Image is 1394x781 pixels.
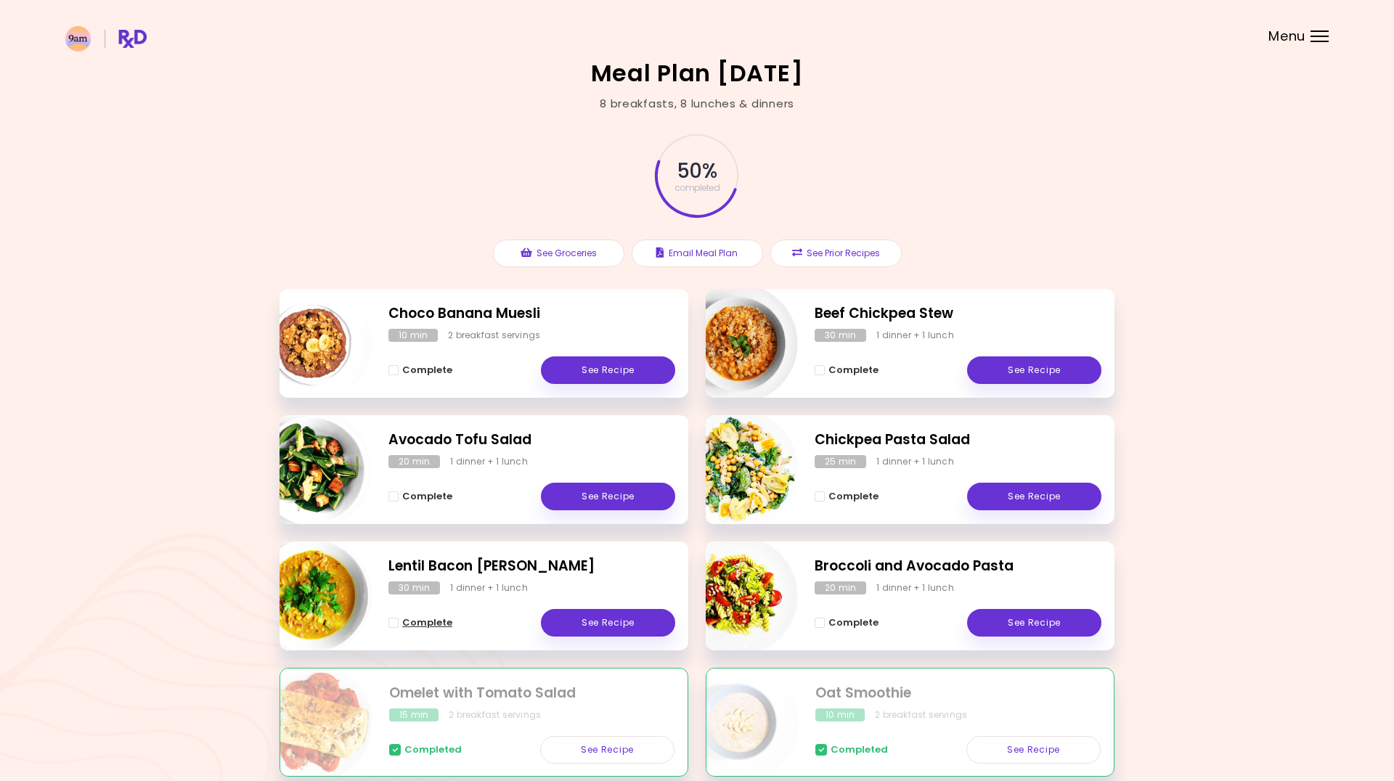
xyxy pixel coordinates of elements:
div: 1 dinner + 1 lunch [876,455,954,468]
img: Info - Avocado Tofu Salad [251,409,372,530]
h2: Chickpea Pasta Salad [815,430,1101,451]
span: Complete [828,617,879,629]
a: See Recipe - Beef Chickpea Stew [967,356,1101,384]
span: Completed [404,744,462,756]
span: Complete [402,364,452,376]
span: Completed [831,744,888,756]
h2: Choco Banana Muesli [388,303,675,324]
span: Menu [1268,30,1305,43]
img: Info - Beef Chickpea Stew [677,283,798,404]
h2: Meal Plan [DATE] [591,62,804,85]
span: Complete [402,491,452,502]
div: 30 min [388,581,440,594]
div: 1 dinner + 1 lunch [876,581,954,594]
a: See Recipe - Avocado Tofu Salad [541,483,675,510]
span: Complete [828,491,879,502]
img: Info - Chickpea Pasta Salad [677,409,798,530]
a: See Recipe - Choco Banana Muesli [541,356,675,384]
div: 10 min [815,708,865,721]
span: completed [674,184,720,192]
span: 50 % [677,159,716,184]
h2: Broccoli and Avocado Pasta [815,556,1101,577]
h2: Oat Smoothie [815,683,1101,704]
h2: Avocado Tofu Salad [388,430,675,451]
a: See Recipe - Broccoli and Avocado Pasta [967,609,1101,637]
button: Complete - Avocado Tofu Salad [388,488,452,505]
div: 20 min [388,455,440,468]
img: Info - Lentil Bacon Curry [251,536,372,656]
a: See Recipe - Chickpea Pasta Salad [967,483,1101,510]
button: Email Meal Plan [632,240,763,267]
span: Complete [402,617,452,629]
img: Info - Choco Banana Muesli [251,283,372,404]
a: See Recipe - Omelet with Tomato Salad [540,736,674,764]
div: 2 breakfast servings [448,329,540,342]
div: 30 min [815,329,866,342]
div: 2 breakfast servings [875,708,967,721]
img: Info - Broccoli and Avocado Pasta [677,536,798,656]
div: 20 min [815,581,866,594]
div: 15 min [389,708,439,721]
h2: Omelet with Tomato Salad [389,683,674,704]
span: Complete [828,364,879,376]
img: RxDiet [65,26,147,52]
div: 1 dinner + 1 lunch [450,455,528,468]
button: See Prior Recipes [770,240,902,267]
h2: Lentil Bacon Curry [388,556,675,577]
a: See Recipe - Lentil Bacon Curry [541,609,675,637]
div: 1 dinner + 1 lunch [876,329,954,342]
button: Complete - Choco Banana Muesli [388,361,452,379]
div: 8 breakfasts , 8 lunches & dinners [600,96,794,113]
div: 10 min [388,329,438,342]
h2: Beef Chickpea Stew [815,303,1101,324]
button: Complete - Chickpea Pasta Salad [815,488,879,505]
div: 25 min [815,455,866,468]
a: See Recipe - Oat Smoothie [966,736,1101,764]
button: Complete - Broccoli and Avocado Pasta [815,614,879,631]
button: See Groceries [493,240,624,267]
button: Complete - Beef Chickpea Stew [815,361,879,379]
div: 1 dinner + 1 lunch [450,581,528,594]
button: Complete - Lentil Bacon Curry [388,614,452,631]
div: 2 breakfast servings [449,708,541,721]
